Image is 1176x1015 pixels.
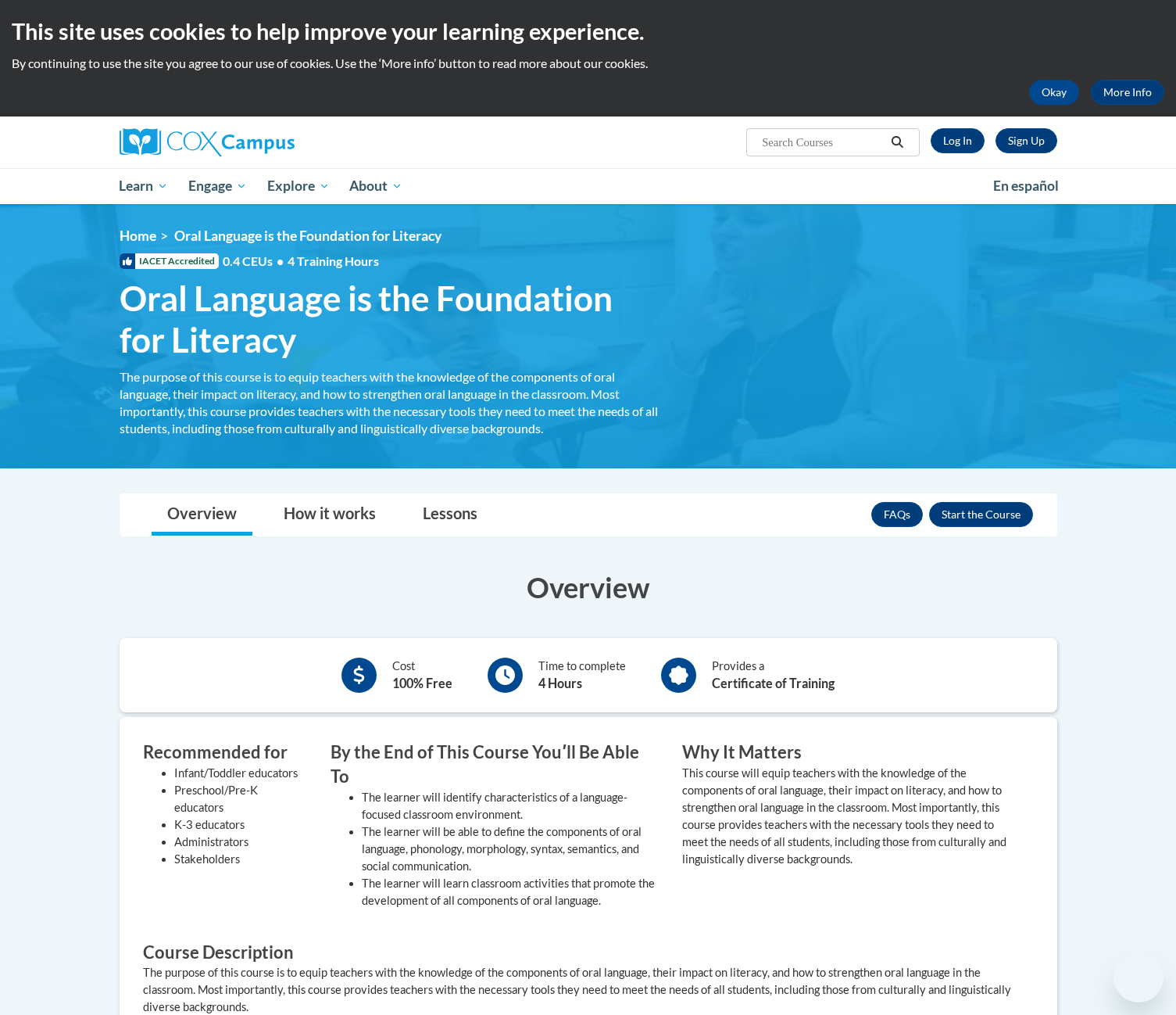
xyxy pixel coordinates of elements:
[712,658,835,693] div: Provides a
[174,782,307,816] li: Preschool/Pre-K educators
[885,133,909,152] button: Search
[362,789,659,823] li: The learner will identify characteristics of a language-focused classroom environment.
[109,168,179,204] a: Learn
[682,741,1010,765] h3: Why It Matters
[362,823,659,875] li: The learner will be able to define the components of oral language, phonology, morphology, syntax...
[538,676,582,690] b: 4 Hours
[174,228,441,244] span: Oral Language is the Foundation for Literacy
[983,170,1069,203] a: En español
[120,128,416,156] a: Cox Campus
[871,502,923,527] a: FAQs
[288,253,379,268] span: 4 Training Hours
[12,16,1164,47] h2: This site uses cookies to help improve your learning experience.
[362,875,659,909] li: The learner will learn classroom activities that promote the development of all components of ora...
[712,676,835,690] b: Certificate of Training
[152,494,252,536] a: Overview
[268,494,391,536] a: How it works
[96,168,1081,204] div: Main menu
[331,741,659,789] h3: By the End of This Course Youʹll Be Able To
[120,128,295,156] img: Cox Campus
[1113,952,1163,1002] iframe: Button to launch messaging window
[277,253,284,268] span: •
[119,177,168,195] span: Learn
[267,177,330,195] span: Explore
[120,228,156,244] a: Home
[174,816,307,834] li: K-3 educators
[120,253,219,269] span: IACET Accredited
[760,133,885,152] input: Search Courses
[1029,80,1079,105] button: Okay
[174,851,307,868] li: Stakeholders
[682,766,1006,866] value: This course will equip teachers with the knowledge of the components of oral language, their impa...
[931,128,985,153] a: Log In
[174,765,307,782] li: Infant/Toddler educators
[143,741,307,765] h3: Recommended for
[407,494,493,536] a: Lessons
[392,676,452,690] b: 100% Free
[174,834,307,851] li: Administrators
[349,177,402,195] span: About
[339,168,413,204] a: About
[120,368,659,437] div: The purpose of this course is to equip teachers with the knowledge of the components of oral lang...
[188,177,247,195] span: Engage
[538,658,626,693] div: Time to complete
[223,253,379,270] span: 0.4 CEUs
[178,168,257,204] a: Engage
[392,658,452,693] div: Cost
[993,178,1059,194] span: En español
[120,278,659,360] span: Oral Language is the Foundation for Literacy
[12,55,1164,72] p: By continuing to use the site you agree to our use of cookies. Use the ‘More info’ button to read...
[995,128,1057,153] a: Register
[1091,80,1164,105] a: More Info
[257,168,340,204] a: Explore
[120,568,1057,607] h3: Overview
[143,941,1034,965] h3: Course Description
[929,502,1033,527] button: Enroll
